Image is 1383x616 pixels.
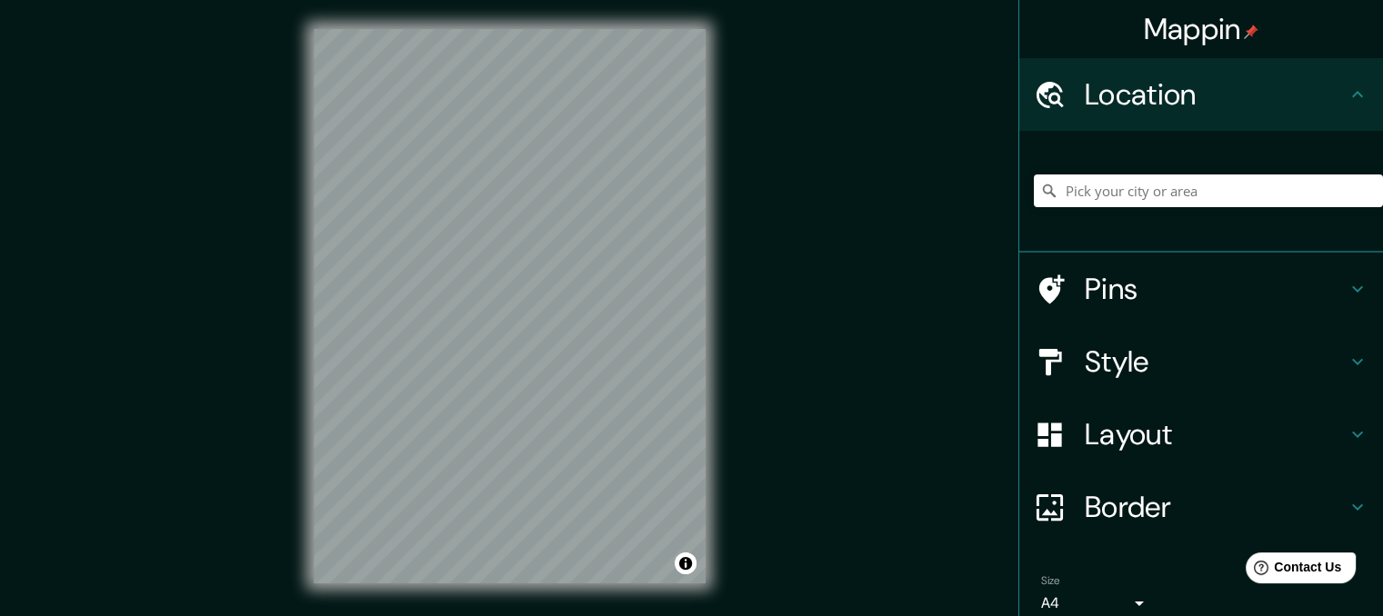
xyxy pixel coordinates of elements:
button: Toggle attribution [675,552,697,574]
h4: Layout [1085,416,1347,452]
iframe: Help widget launcher [1221,545,1363,596]
div: Style [1019,325,1383,398]
h4: Mappin [1144,11,1259,47]
h4: Border [1085,489,1347,525]
div: Location [1019,58,1383,131]
h4: Style [1085,343,1347,380]
h4: Pins [1085,271,1347,307]
h4: Location [1085,76,1347,113]
div: Layout [1019,398,1383,471]
label: Size [1041,573,1060,589]
canvas: Map [314,29,706,583]
div: Border [1019,471,1383,543]
img: pin-icon.png [1244,25,1258,39]
input: Pick your city or area [1034,174,1383,207]
div: Pins [1019,253,1383,325]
